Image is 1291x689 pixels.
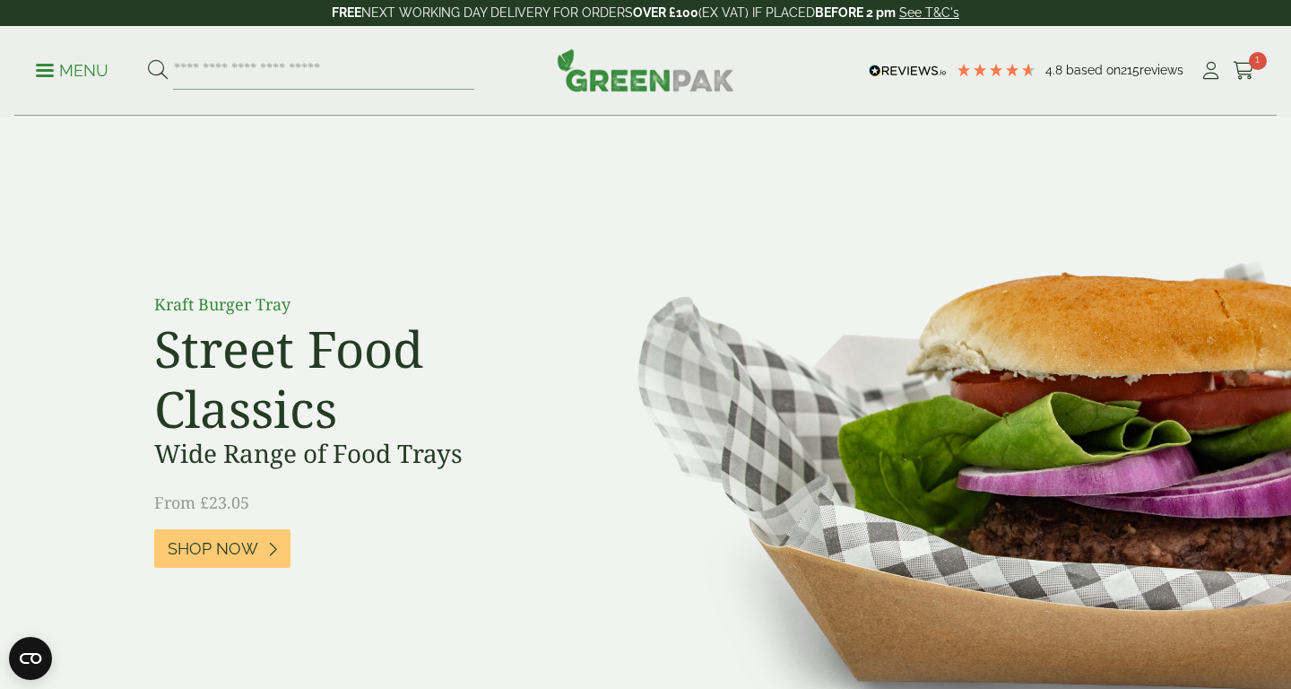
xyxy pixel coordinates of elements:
[168,539,258,559] span: Shop Now
[154,292,558,317] p: Kraft Burger Tray
[1233,62,1255,80] i: Cart
[1066,63,1121,77] span: Based on
[332,5,361,20] strong: FREE
[899,5,959,20] a: See T&C's
[869,65,947,77] img: REVIEWS.io
[154,439,558,469] h3: Wide Range of Food Trays
[1139,63,1183,77] span: reviews
[1121,63,1139,77] span: 215
[36,60,108,78] a: Menu
[36,60,108,82] p: Menu
[154,529,290,568] a: Shop Now
[1200,62,1222,80] i: My Account
[1233,57,1255,84] a: 1
[9,637,52,680] button: Open CMP widget
[815,5,896,20] strong: BEFORE 2 pm
[557,48,734,92] img: GreenPak Supplies
[154,492,249,513] span: From £23.05
[1045,63,1066,77] span: 4.8
[956,62,1036,78] div: 4.79 Stars
[154,318,558,439] h2: Street Food Classics
[1249,52,1267,70] span: 1
[633,5,698,20] strong: OVER £100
